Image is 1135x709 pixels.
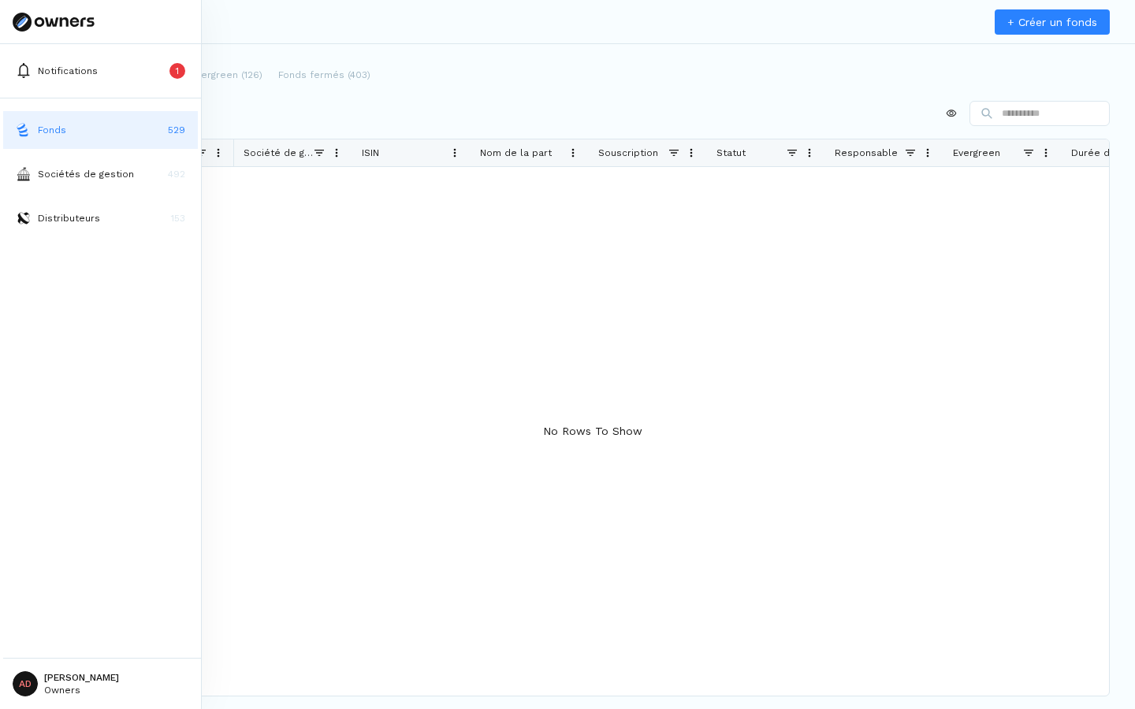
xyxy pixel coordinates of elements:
[44,685,119,695] p: Owners
[191,68,262,82] p: Evergreen (126)
[44,673,119,682] p: [PERSON_NAME]
[38,211,100,225] p: Distributeurs
[38,167,134,181] p: Sociétés de gestion
[38,64,98,78] p: Notifications
[171,211,185,225] p: 153
[480,147,552,158] span: Nom de la part
[278,68,370,82] p: Fonds fermés (403)
[168,123,185,137] p: 529
[244,147,313,158] span: Société de gestion
[3,52,198,90] button: Notifications1
[38,123,66,137] p: Fonds
[3,199,198,237] button: distributorsDistributeurs153
[995,9,1110,35] a: + Créer un fonds
[176,64,179,78] p: 1
[16,122,32,138] img: funds
[3,111,198,149] button: fundsFonds529
[1071,147,1133,158] span: Durée de vie
[13,671,38,696] span: AD
[277,63,372,88] button: Fonds fermés (403)
[168,167,185,181] p: 492
[189,63,264,88] button: Evergreen (126)
[716,147,746,158] span: Statut
[953,147,1000,158] span: Evergreen
[16,210,32,226] img: distributors
[362,147,379,158] span: ISIN
[598,147,658,158] span: Souscription
[3,155,198,193] button: asset-managersSociétés de gestion492
[835,147,898,158] span: Responsable
[16,166,32,182] img: asset-managers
